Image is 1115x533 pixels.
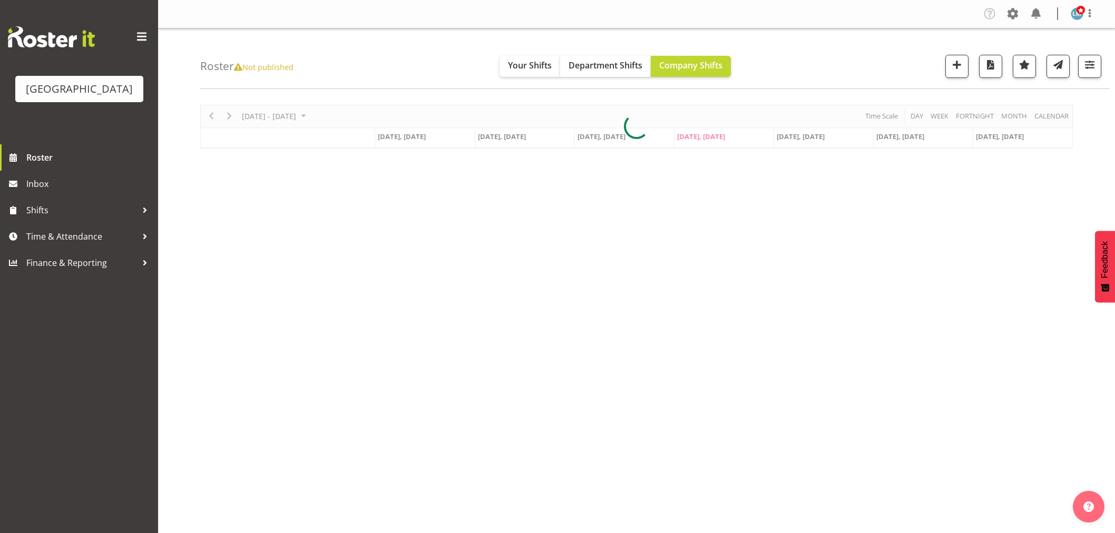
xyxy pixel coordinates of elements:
span: Not published [234,62,294,72]
h4: Roster [200,60,294,72]
span: Inbox [26,176,153,192]
img: Rosterit website logo [8,26,95,47]
button: Company Shifts [651,56,731,77]
span: Your Shifts [508,60,552,71]
button: Department Shifts [560,56,651,77]
button: Send a list of all shifts for the selected filtered period to all rostered employees. [1046,55,1070,78]
button: Add a new shift [945,55,969,78]
img: help-xxl-2.png [1083,501,1094,512]
span: Roster [26,150,153,165]
span: Feedback [1100,241,1110,278]
span: Finance & Reporting [26,255,137,271]
button: Download a PDF of the roster according to the set date range. [979,55,1002,78]
button: Highlight an important date within the roster. [1013,55,1036,78]
button: Filter Shifts [1078,55,1101,78]
img: lesley-mckenzie127.jpg [1071,7,1083,20]
span: Department Shifts [569,60,642,71]
div: [GEOGRAPHIC_DATA] [26,81,133,97]
span: Time & Attendance [26,229,137,244]
span: Company Shifts [659,60,722,71]
span: Shifts [26,202,137,218]
button: Your Shifts [500,56,560,77]
button: Feedback - Show survey [1095,231,1115,302]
